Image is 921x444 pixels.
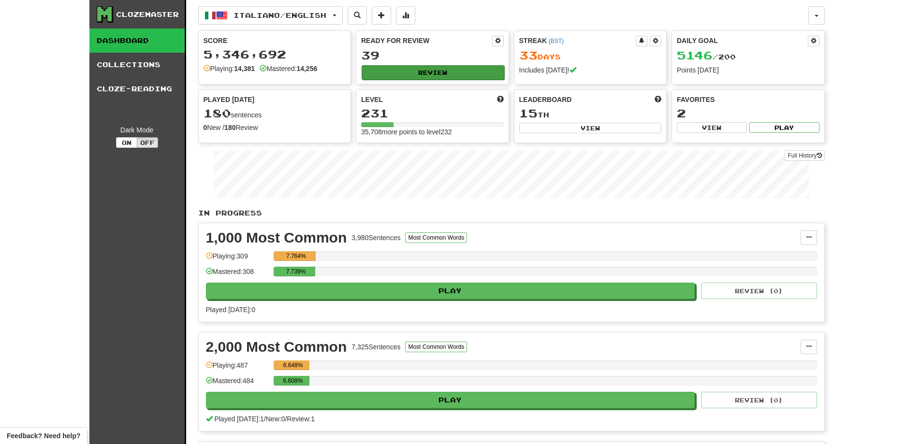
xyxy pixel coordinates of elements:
button: Search sentences [348,6,367,25]
div: 7,325 Sentences [351,342,400,352]
div: Mastered: 484 [206,376,269,392]
button: Italiano/English [198,6,343,25]
div: Points [DATE] [677,65,819,75]
span: Open feedback widget [7,431,80,441]
button: Review [362,65,504,80]
div: 2 [677,107,819,119]
div: Dark Mode [97,125,177,135]
a: Full History [785,150,824,161]
p: In Progress [198,208,825,218]
div: sentences [204,107,346,120]
span: Played [DATE] [204,95,255,104]
div: New / Review [204,123,346,132]
strong: 14,381 [234,65,255,72]
div: 7.764% [277,251,316,261]
span: Level [361,95,383,104]
span: Review: 1 [287,415,315,423]
div: Daily Goal [677,36,808,46]
a: Collections [89,53,185,77]
div: Mastered: 308 [206,267,269,283]
span: New: 0 [266,415,285,423]
div: 5,346,692 [204,48,346,60]
div: Playing: 487 [206,360,269,376]
div: Playing: [204,64,255,73]
button: Review (0) [701,283,817,299]
div: 1,000 Most Common [206,230,347,245]
div: 231 [361,107,504,119]
a: Dashboard [89,29,185,53]
span: This week in points, UTC [655,95,661,104]
div: Mastered: [260,64,317,73]
strong: 180 [224,124,235,131]
button: Play [206,392,695,408]
div: 3,980 Sentences [351,233,400,243]
span: Played [DATE]: 0 [206,306,255,314]
span: 5146 [677,48,713,62]
button: Most Common Words [405,342,467,352]
button: Add sentence to collection [372,6,391,25]
button: Off [137,137,158,148]
strong: 0 [204,124,207,131]
div: 7.739% [277,267,316,276]
button: View [677,122,747,133]
a: (BST) [549,38,564,44]
div: Score [204,36,346,45]
div: Streak [519,36,636,45]
div: 6.648% [277,360,309,370]
div: 6.608% [277,376,309,386]
div: Favorites [677,95,819,104]
div: Playing: 309 [206,251,269,267]
div: Includes [DATE]! [519,65,662,75]
span: / 200 [677,53,736,61]
strong: 14,256 [296,65,317,72]
button: Most Common Words [405,232,467,243]
span: / [264,415,266,423]
div: 39 [361,49,504,61]
button: Play [749,122,819,133]
a: Cloze-Reading [89,77,185,101]
span: Italiano / English [234,11,326,19]
button: Play [206,283,695,299]
span: Leaderboard [519,95,572,104]
div: Ready for Review [361,36,492,45]
div: Clozemaster [116,10,179,19]
div: th [519,107,662,120]
span: Score more points to level up [497,95,504,104]
span: Played [DATE]: 1 [214,415,263,423]
div: 2,000 Most Common [206,340,347,354]
span: 180 [204,106,231,120]
button: Review (0) [701,392,817,408]
button: On [116,137,137,148]
span: / [285,415,287,423]
span: 15 [519,106,538,120]
button: View [519,123,662,133]
button: More stats [396,6,415,25]
div: Day s [519,49,662,62]
div: 35,708 more points to level 232 [361,127,504,137]
span: 33 [519,48,538,62]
